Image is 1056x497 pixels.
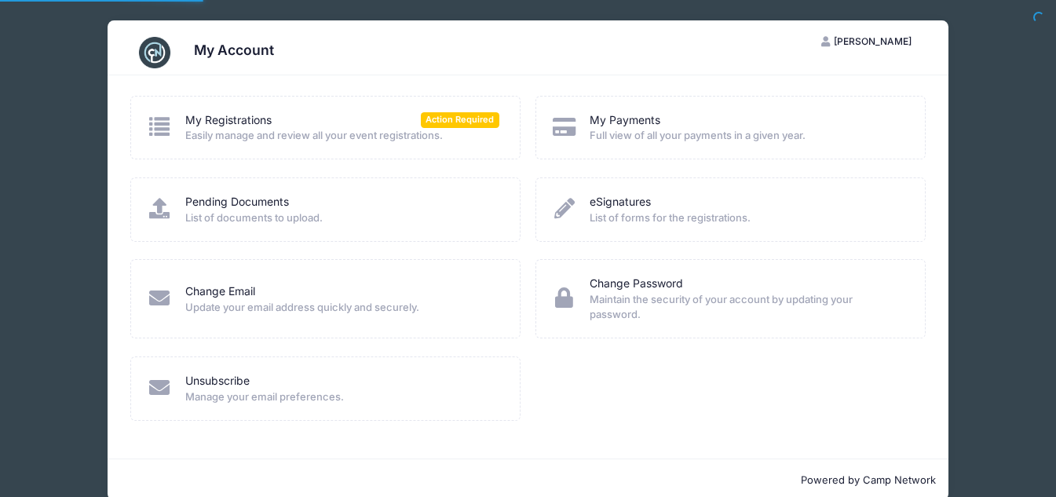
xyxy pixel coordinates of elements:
[808,28,926,55] button: [PERSON_NAME]
[421,112,499,127] span: Action Required
[139,37,170,68] img: CampNetwork
[185,283,255,300] a: Change Email
[590,112,660,129] a: My Payments
[590,194,651,210] a: eSignatures
[590,276,683,292] a: Change Password
[590,292,904,323] span: Maintain the security of your account by updating your password.
[120,473,935,488] p: Powered by Camp Network
[590,210,904,226] span: List of forms for the registrations.
[590,128,904,144] span: Full view of all your payments in a given year.
[834,35,912,47] span: [PERSON_NAME]
[185,210,499,226] span: List of documents to upload.
[194,42,274,58] h3: My Account
[185,300,499,316] span: Update your email address quickly and securely.
[185,112,272,129] a: My Registrations
[185,373,250,389] a: Unsubscribe
[185,128,499,144] span: Easily manage and review all your event registrations.
[185,194,289,210] a: Pending Documents
[185,389,499,405] span: Manage your email preferences.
